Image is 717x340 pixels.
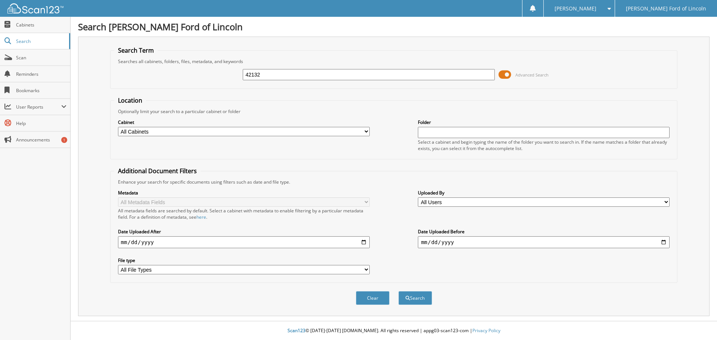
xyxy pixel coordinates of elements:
[16,137,66,143] span: Announcements
[71,322,717,340] div: © [DATE]-[DATE] [DOMAIN_NAME]. All rights reserved | appg03-scan123-com |
[114,96,146,105] legend: Location
[118,257,370,263] label: File type
[16,54,66,61] span: Scan
[118,236,370,248] input: start
[118,228,370,235] label: Date Uploaded After
[16,87,66,94] span: Bookmarks
[16,38,65,44] span: Search
[7,3,63,13] img: scan123-logo-white.svg
[418,119,670,125] label: Folder
[418,190,670,196] label: Uploaded By
[472,327,500,334] a: Privacy Policy
[114,108,674,115] div: Optionally limit your search to a particular cabinet or folder
[61,137,67,143] div: 1
[555,6,596,11] span: [PERSON_NAME]
[288,327,305,334] span: Scan123
[118,208,370,220] div: All metadata fields are searched by default. Select a cabinet with metadata to enable filtering b...
[78,21,710,33] h1: Search [PERSON_NAME] Ford of Lincoln
[118,190,370,196] label: Metadata
[418,236,670,248] input: end
[515,72,549,78] span: Advanced Search
[114,46,158,54] legend: Search Term
[196,214,206,220] a: here
[356,291,389,305] button: Clear
[16,120,66,127] span: Help
[626,6,706,11] span: [PERSON_NAME] Ford of Lincoln
[418,139,670,152] div: Select a cabinet and begin typing the name of the folder you want to search in. If the name match...
[16,22,66,28] span: Cabinets
[16,104,61,110] span: User Reports
[16,71,66,77] span: Reminders
[114,167,201,175] legend: Additional Document Filters
[114,179,674,185] div: Enhance your search for specific documents using filters such as date and file type.
[398,291,432,305] button: Search
[114,58,674,65] div: Searches all cabinets, folders, files, metadata, and keywords
[418,228,670,235] label: Date Uploaded Before
[680,304,717,340] iframe: Chat Widget
[118,119,370,125] label: Cabinet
